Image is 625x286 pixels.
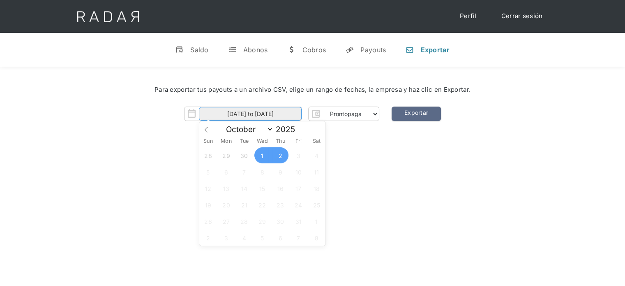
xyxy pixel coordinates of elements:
span: October 6, 2025 [218,164,234,180]
span: October 13, 2025 [218,180,234,196]
span: Sun [199,139,217,144]
span: October 18, 2025 [309,180,325,196]
span: October 17, 2025 [291,180,307,196]
span: November 8, 2025 [309,230,325,246]
span: November 1, 2025 [309,213,325,229]
span: October 1, 2025 [254,147,270,163]
div: Saldo [190,46,209,54]
input: Year [273,125,303,134]
span: October 10, 2025 [291,164,307,180]
span: October 5, 2025 [200,164,216,180]
span: October 23, 2025 [272,197,288,213]
span: Mon [217,139,235,144]
span: October 2, 2025 [272,147,288,163]
span: November 2, 2025 [200,230,216,246]
span: October 15, 2025 [254,180,270,196]
span: October 30, 2025 [272,213,288,229]
span: October 21, 2025 [236,197,252,213]
span: November 4, 2025 [236,230,252,246]
div: Payouts [360,46,386,54]
a: Cerrar sesión [493,8,551,24]
span: October 3, 2025 [291,147,307,163]
div: n [406,46,414,54]
span: October 16, 2025 [272,180,288,196]
span: Sat [307,139,325,144]
div: Exportar [420,46,449,54]
span: September 29, 2025 [218,147,234,163]
a: Perfil [452,8,485,24]
span: October 4, 2025 [309,147,325,163]
div: v [175,46,184,54]
span: October 12, 2025 [200,180,216,196]
span: October 9, 2025 [272,164,288,180]
div: Para exportar tus payouts a un archivo CSV, elige un rango de fechas, la empresa y haz clic en Ex... [25,85,600,95]
span: November 7, 2025 [291,230,307,246]
span: October 19, 2025 [200,197,216,213]
span: October 14, 2025 [236,180,252,196]
div: w [287,46,295,54]
form: Form [184,107,379,121]
div: Abonos [243,46,268,54]
select: Month [222,124,273,135]
div: y [346,46,354,54]
span: November 6, 2025 [272,230,288,246]
span: October 28, 2025 [236,213,252,229]
span: October 24, 2025 [291,197,307,213]
div: t [228,46,237,54]
span: October 25, 2025 [309,197,325,213]
span: September 30, 2025 [236,147,252,163]
span: Wed [253,139,271,144]
span: October 22, 2025 [254,197,270,213]
span: October 11, 2025 [309,164,325,180]
a: Exportar [392,107,441,121]
span: October 8, 2025 [254,164,270,180]
span: October 20, 2025 [218,197,234,213]
span: October 26, 2025 [200,213,216,229]
span: October 7, 2025 [236,164,252,180]
span: October 29, 2025 [254,213,270,229]
div: Cobros [302,46,326,54]
span: November 5, 2025 [254,230,270,246]
span: Thu [271,139,289,144]
span: November 3, 2025 [218,230,234,246]
span: October 31, 2025 [291,213,307,229]
span: Fri [289,139,307,144]
span: October 27, 2025 [218,213,234,229]
span: September 28, 2025 [200,147,216,163]
span: Tue [235,139,253,144]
